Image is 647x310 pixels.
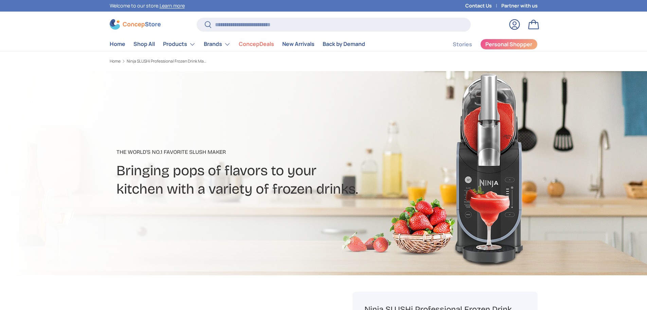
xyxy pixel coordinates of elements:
a: Brands [204,37,231,51]
a: Products [163,37,196,51]
a: Contact Us [465,2,501,10]
a: Learn more [160,2,185,9]
summary: Products [159,37,200,51]
a: Ninja SLUSHi Professional Frozen Drink Maker [127,59,208,63]
a: Personal Shopper [480,39,538,50]
nav: Primary [110,37,365,51]
img: ConcepStore [110,19,161,30]
p: Welcome to our store. [110,2,185,10]
a: Home [110,37,125,51]
a: Stories [453,38,472,51]
a: New Arrivals [282,37,314,51]
span: Personal Shopper [485,42,532,47]
h2: Bringing pops of flavors to your kitchen with a variety of frozen drinks. [116,162,377,198]
a: Back by Demand [323,37,365,51]
a: Partner with us [501,2,538,10]
nav: Secondary [436,37,538,51]
nav: Breadcrumbs [110,58,337,64]
summary: Brands [200,37,235,51]
a: Home [110,59,121,63]
p: The World's No.1 Favorite Slush Maker [116,148,377,156]
a: ConcepDeals [239,37,274,51]
a: Shop All [133,37,155,51]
